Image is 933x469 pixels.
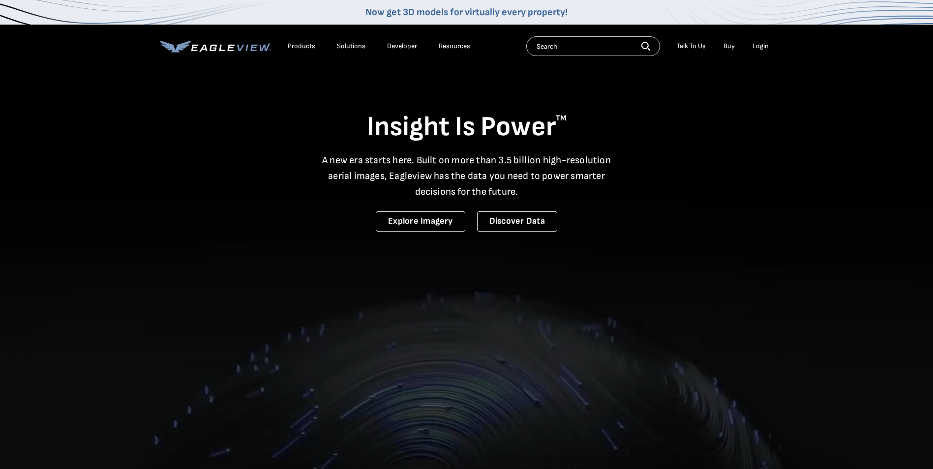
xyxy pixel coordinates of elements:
[337,42,365,51] div: Solutions
[677,42,706,51] div: Talk To Us
[439,42,470,51] div: Resources
[365,6,568,18] a: Now get 3D models for virtually every property!
[556,114,567,123] sup: TM
[160,110,774,145] h1: Insight Is Power
[526,36,660,56] input: Search
[316,152,617,200] p: A new era starts here. Built on more than 3.5 billion high-resolution aerial images, Eagleview ha...
[387,42,417,51] a: Developer
[752,42,769,51] div: Login
[288,42,315,51] div: Products
[723,42,735,51] a: Buy
[376,211,465,232] a: Explore Imagery
[477,211,557,232] a: Discover Data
